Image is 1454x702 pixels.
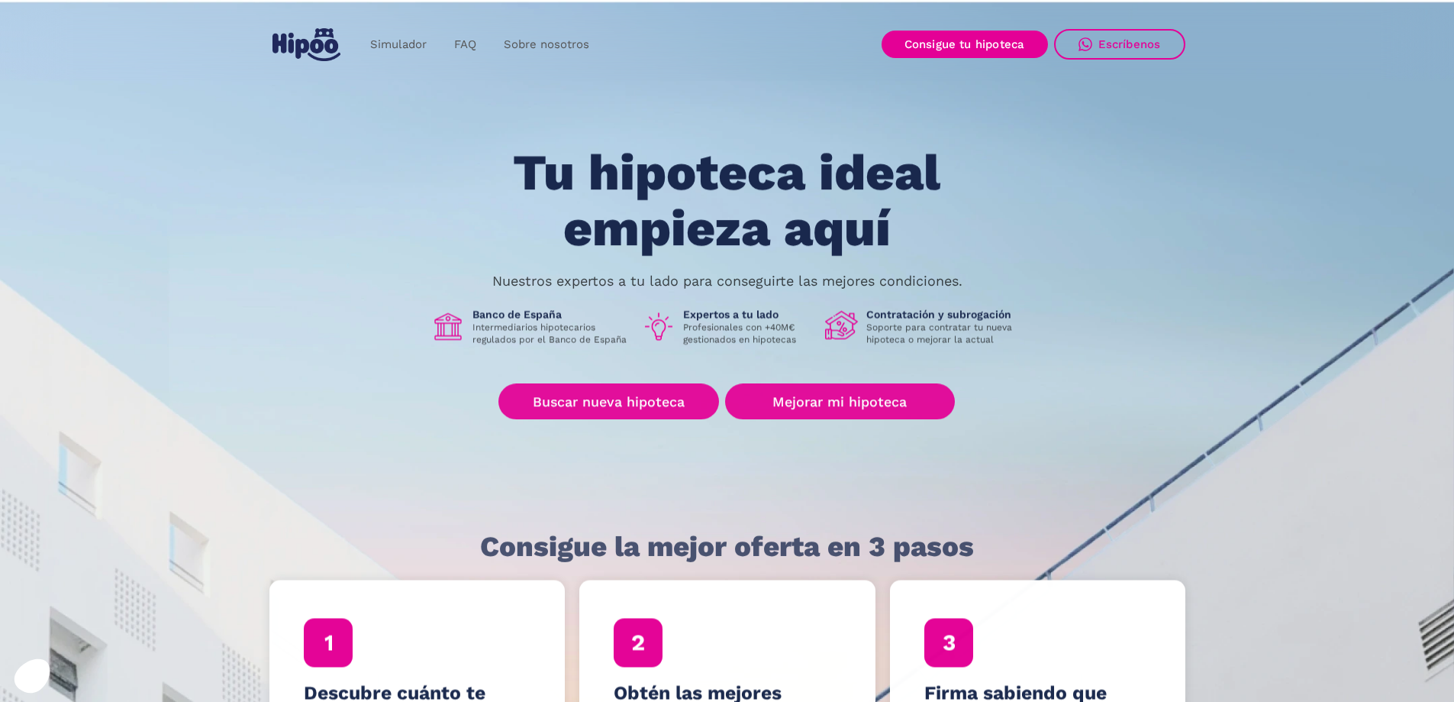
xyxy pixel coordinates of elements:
[480,532,974,562] h1: Consigue la mejor oferta en 3 pasos
[866,308,1024,322] h1: Contratación y subrogación
[490,30,603,60] a: Sobre nosotros
[866,322,1024,346] p: Soporte para contratar tu nueva hipoteca o mejorar la actual
[1098,37,1161,51] div: Escríbenos
[437,146,1016,257] h1: Tu hipoteca ideal empieza aquí
[472,322,630,346] p: Intermediarios hipotecarios regulados por el Banco de España
[683,308,813,322] h1: Expertos a tu lado
[882,31,1048,58] a: Consigue tu hipoteca
[440,30,490,60] a: FAQ
[498,384,719,420] a: Buscar nueva hipoteca
[1054,29,1185,60] a: Escríbenos
[269,22,344,67] a: home
[356,30,440,60] a: Simulador
[725,384,955,420] a: Mejorar mi hipoteca
[492,275,962,287] p: Nuestros expertos a tu lado para conseguirte las mejores condiciones.
[472,308,630,322] h1: Banco de España
[683,322,813,346] p: Profesionales con +40M€ gestionados en hipotecas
